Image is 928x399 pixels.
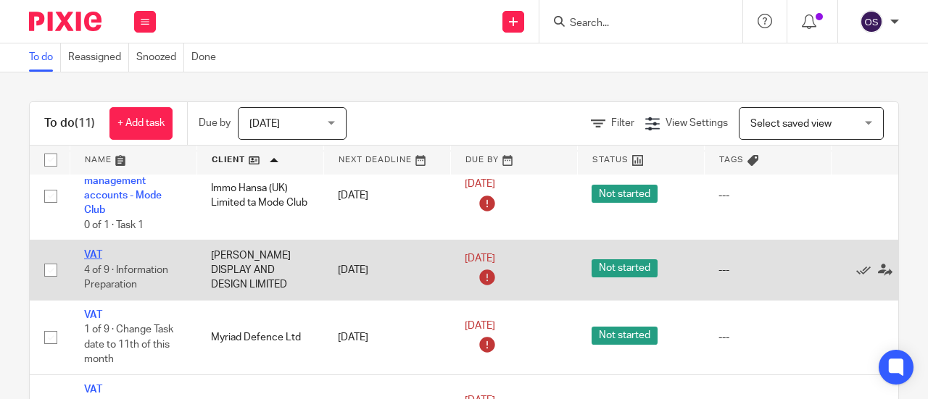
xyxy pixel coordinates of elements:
span: Tags [719,156,744,164]
span: [DATE] [249,119,280,129]
img: svg%3E [860,10,883,33]
a: To do [29,43,61,72]
span: 4 of 9 · Information Preparation [84,265,168,290]
a: Mark as done [856,263,878,277]
a: VAT [84,310,102,320]
span: Not started [592,259,658,277]
img: Pixie [29,12,101,31]
span: (11) [75,117,95,129]
p: Due by [199,116,231,130]
span: 1 of 9 · Change Task date to 11th of this month [84,324,173,364]
td: [PERSON_NAME] DISPLAY AND DESIGN LIMITED [196,240,323,300]
span: View Settings [666,118,728,128]
td: [DATE] [323,151,450,240]
h1: To do [44,116,95,131]
span: [DATE] [465,253,495,264]
div: --- [718,330,816,345]
span: Not started [592,185,658,203]
span: Not started [592,327,658,345]
a: Snoozed [136,43,184,72]
td: Myriad Defence Ltd [196,300,323,374]
span: [DATE] [465,321,495,331]
span: Filter [611,118,634,128]
a: Done [191,43,223,72]
td: Immo Hansa (UK) Limited ta Mode Club [196,151,323,240]
span: [DATE] [465,179,495,189]
td: [DATE] [323,300,450,374]
div: --- [718,263,816,277]
a: Reassigned [68,43,129,72]
td: [DATE] [323,240,450,300]
span: 0 of 1 · Task 1 [84,220,144,230]
div: --- [718,188,816,203]
a: VAT [84,385,102,395]
a: + Add task [109,107,173,140]
span: Select saved view [750,119,832,129]
input: Search [568,17,699,30]
a: VAT [84,250,102,260]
